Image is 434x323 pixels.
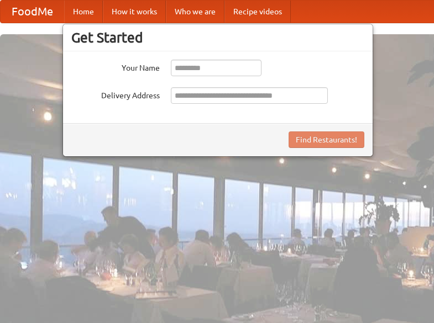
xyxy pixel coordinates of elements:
[166,1,224,23] a: Who we are
[71,60,160,73] label: Your Name
[103,1,166,23] a: How it works
[289,131,364,148] button: Find Restaurants!
[64,1,103,23] a: Home
[71,87,160,101] label: Delivery Address
[224,1,291,23] a: Recipe videos
[71,29,364,46] h3: Get Started
[1,1,64,23] a: FoodMe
